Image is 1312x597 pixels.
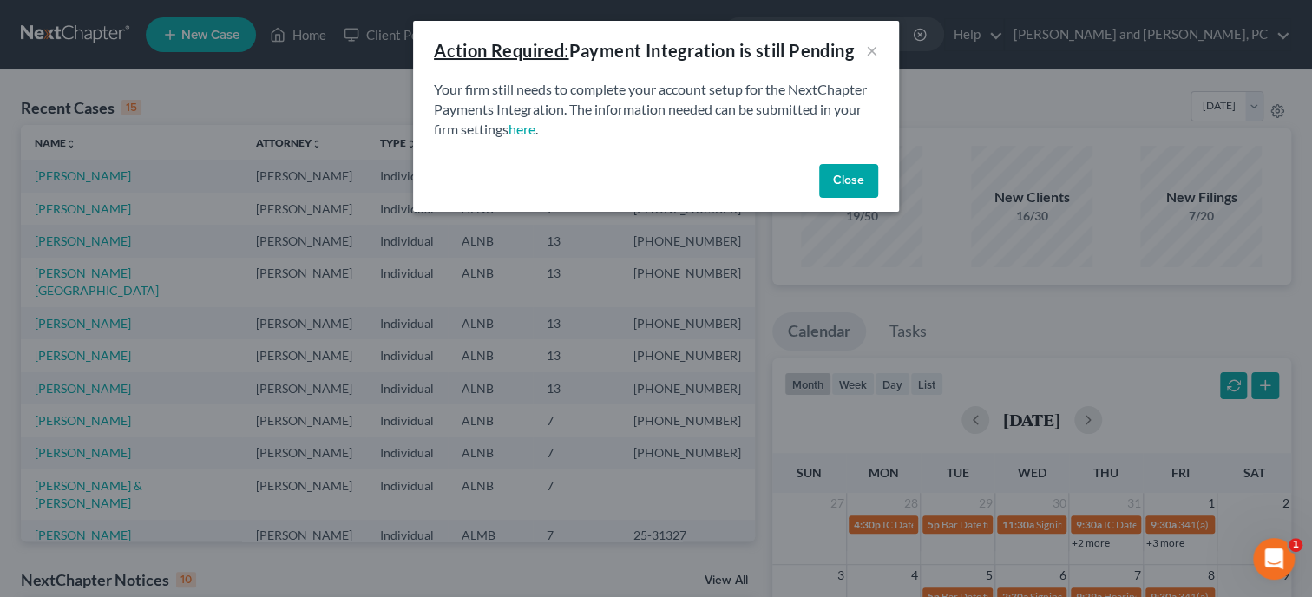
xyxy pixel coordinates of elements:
[508,121,535,137] a: here
[434,80,878,140] p: Your firm still needs to complete your account setup for the NextChapter Payments Integration. Th...
[866,40,878,61] button: ×
[1289,538,1302,552] span: 1
[1253,538,1295,580] iframe: Intercom live chat
[434,40,568,61] u: Action Required:
[819,164,878,199] button: Close
[434,38,854,62] div: Payment Integration is still Pending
